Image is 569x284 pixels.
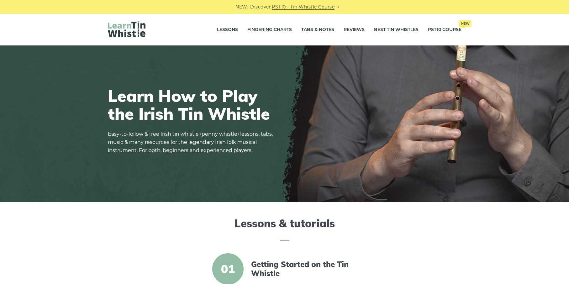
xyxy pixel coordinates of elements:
a: Getting Started on the Tin Whistle [251,260,359,278]
a: PST10 CourseNew [428,22,461,38]
a: Reviews [344,22,365,38]
span: New [459,20,472,27]
img: LearnTinWhistle.com [108,21,145,37]
p: Easy-to-follow & free Irish tin whistle (penny whistle) lessons, tabs, music & many resources for... [108,130,277,155]
a: Best Tin Whistles [374,22,419,38]
a: Tabs & Notes [301,22,334,38]
a: Fingering Charts [247,22,292,38]
a: Lessons [217,22,238,38]
h2: Lessons & tutorials [108,217,461,241]
h1: Learn How to Play the Irish Tin Whistle [108,87,277,123]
